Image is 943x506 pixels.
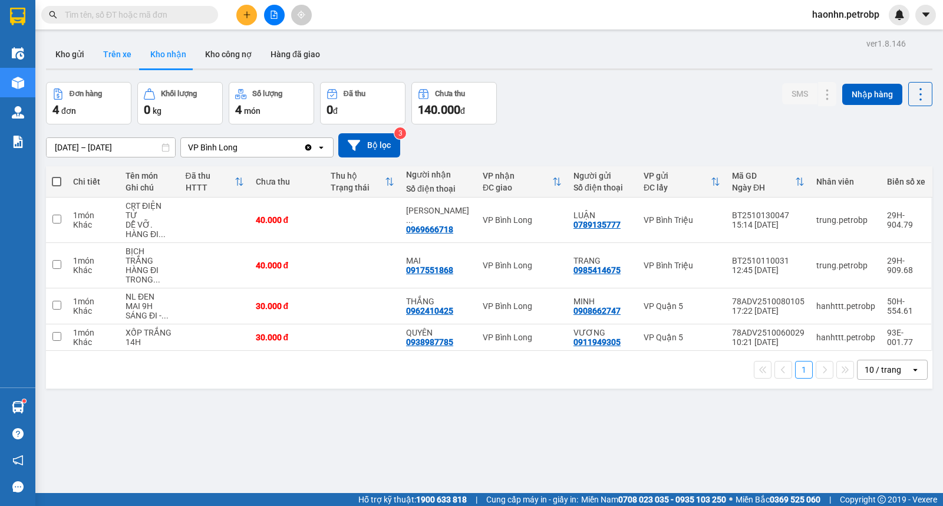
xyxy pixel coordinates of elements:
div: Đã thu [186,171,235,180]
div: VP Quận 5 [113,10,193,38]
input: Selected VP Bình Long. [239,142,240,153]
div: trung.petrobp [816,261,875,270]
div: Người gửi [573,171,632,180]
div: 50H-554.61 [887,297,925,316]
strong: 1900 633 818 [416,495,467,504]
div: 0789135777 [573,220,621,229]
div: Khác [73,306,114,316]
div: hanhttt.petrobp [816,301,875,311]
img: warehouse-icon [12,47,24,60]
div: Chưa thu [435,90,465,98]
span: đ [460,106,465,116]
span: search [49,11,57,19]
div: QUYÊN [406,328,471,337]
div: Tên món [126,171,174,180]
span: ⚪️ [729,497,733,502]
div: Mã GD [732,171,795,180]
button: Kho công nợ [196,40,261,68]
div: DỄ VỠ. HÀNG ĐI TRONG NGÀY [126,220,174,239]
div: 29H-909.68 [887,256,925,275]
div: VP Quận 5 [644,333,720,342]
span: Nhận: [113,11,141,24]
div: LUẬN [573,211,632,220]
span: món [244,106,261,116]
span: 4 [235,103,242,117]
div: HÀNG ĐI TRONG NGÀY [126,265,174,284]
div: Nhân viên [816,177,875,186]
div: 78ADV2510080105 [732,297,804,306]
span: ... [406,215,413,225]
span: kg [153,106,161,116]
div: 0985414675 [573,265,621,275]
div: Khác [73,265,114,275]
div: 78ADV2510060029 [732,328,804,337]
div: VP Bình Long [483,261,562,270]
span: message [12,481,24,492]
div: A TUẤN [113,38,193,52]
div: 29H-904.79 [887,211,925,229]
span: Miền Bắc [736,493,820,506]
span: file-add [270,11,278,19]
span: ... [159,229,166,239]
div: [PERSON_NAME] [10,38,104,52]
button: Nhập hàng [842,84,902,105]
button: Chưa thu140.000đ [411,82,497,124]
div: Trạng thái [331,183,385,192]
div: 14H [126,337,174,347]
div: Biển số xe [887,177,925,186]
div: TRANG [573,256,632,265]
div: XỐP TRẮNG [126,328,174,337]
th: Toggle SortBy [180,166,250,198]
span: question-circle [12,428,24,439]
div: 30.000 đ [256,333,319,342]
div: 15:14 [DATE] [732,220,804,229]
div: THẮNG [406,297,471,306]
span: | [829,493,831,506]
div: VP Quận 5 [644,301,720,311]
div: 93E-001.77 [887,328,925,347]
div: 0969666718 [406,225,453,234]
input: Tìm tên, số ĐT hoặc mã đơn [65,8,204,21]
div: 10:21 [DATE] [732,337,804,347]
div: BỊCH TRẮNG [126,247,174,265]
div: 0962410425 [406,306,453,316]
div: 30.000 đ [256,301,319,311]
span: ... [153,275,160,284]
div: Đã thu [344,90,365,98]
div: Khác [73,220,114,229]
div: Ngày ĐH [732,183,795,192]
button: file-add [264,5,285,25]
span: CR : [9,77,27,90]
div: 1 món [73,328,114,337]
div: Số lượng [252,90,282,98]
button: aim [291,5,312,25]
strong: 0369 525 060 [770,495,820,504]
div: 12:45 [DATE] [732,265,804,275]
div: Ghi chú [126,183,174,192]
div: Chưa thu [256,177,319,186]
div: Số điện thoại [406,184,471,193]
div: VP Bình Long [483,333,562,342]
div: Người nhận [406,170,471,179]
svg: Clear value [304,143,313,152]
button: Đã thu0đ [320,82,405,124]
div: Số điện thoại [573,183,632,192]
span: 0 [144,103,150,117]
span: | [476,493,477,506]
div: VP Bình Long [188,142,238,153]
img: solution-icon [12,136,24,148]
span: plus [243,11,251,19]
button: Trên xe [94,40,141,68]
div: NL ĐEN [126,292,174,301]
img: icon-new-feature [894,9,905,20]
span: ... [161,311,169,320]
div: hanhttt.petrobp [816,333,875,342]
div: 0917551868 [406,265,453,275]
button: Kho gửi [46,40,94,68]
div: BT2510130047 [732,211,804,220]
div: MAI 9H SÁNG ĐI - CHIỀU DEN [126,301,174,320]
div: VP nhận [483,171,552,180]
th: Toggle SortBy [726,166,810,198]
div: 0911949305 [573,337,621,347]
sup: 1 [22,399,26,403]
